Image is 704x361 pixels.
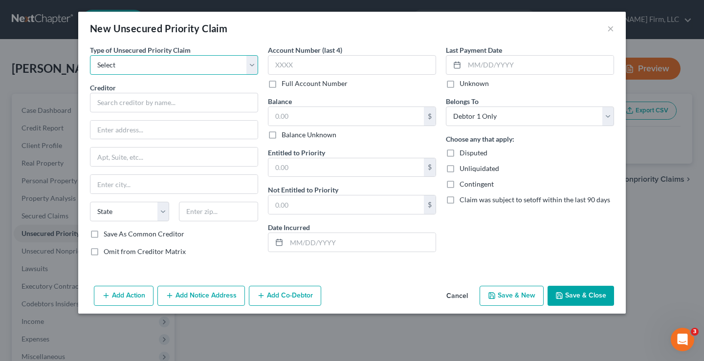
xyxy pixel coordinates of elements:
[90,148,258,166] input: Apt, Suite, etc...
[439,287,476,306] button: Cancel
[446,97,479,106] span: Belongs To
[460,195,610,204] span: Claim was subject to setoff within the last 90 days
[282,130,336,140] label: Balance Unknown
[268,148,325,158] label: Entitled to Priority
[90,175,258,193] input: Enter city...
[104,229,184,239] label: Save As Common Creditor
[268,222,310,233] label: Date Incurred
[268,195,424,214] input: 0.00
[94,286,154,306] button: Add Action
[282,79,348,88] label: Full Account Number
[464,56,614,74] input: MM/DD/YYYY
[268,45,342,55] label: Account Number (last 4)
[424,158,436,177] div: $
[460,149,487,157] span: Disputed
[691,328,699,336] span: 3
[446,45,502,55] label: Last Payment Date
[90,46,191,54] span: Type of Unsecured Priority Claim
[424,195,436,214] div: $
[268,55,436,75] input: XXXX
[460,180,494,188] span: Contingent
[460,164,499,172] span: Unliquidated
[548,286,614,306] button: Save & Close
[249,286,321,306] button: Add Co-Debtor
[157,286,245,306] button: Add Notice Address
[607,22,614,34] button: ×
[671,328,694,351] iframe: Intercom live chat
[90,121,258,139] input: Enter address...
[480,286,544,306] button: Save & New
[104,247,186,255] span: Omit from Creditor Matrix
[460,79,489,88] label: Unknown
[179,202,258,221] input: Enter zip...
[286,233,436,252] input: MM/DD/YYYY
[90,21,227,35] div: New Unsecured Priority Claim
[424,107,436,126] div: $
[268,96,292,106] label: Balance
[446,134,514,144] label: Choose any that apply:
[268,185,338,195] label: Not Entitled to Priority
[268,107,424,126] input: 0.00
[90,84,116,92] span: Creditor
[90,93,258,112] input: Search creditor by name...
[268,158,424,177] input: 0.00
